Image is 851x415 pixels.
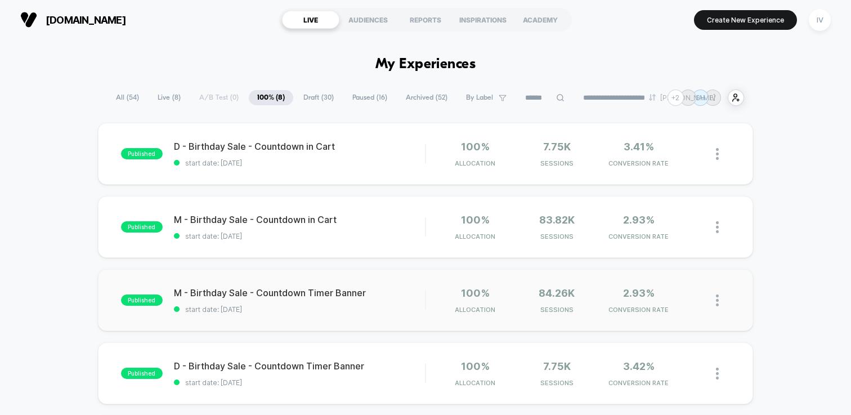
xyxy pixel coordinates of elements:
[668,90,684,106] div: + 2
[539,214,575,226] span: 83.82k
[174,141,425,152] span: D - Birthday Sale - Countdown in Cart
[809,9,831,31] div: IV
[601,306,677,314] span: CONVERSION RATE
[455,379,495,387] span: Allocation
[805,8,834,32] button: IV
[455,159,495,167] span: Allocation
[397,90,456,105] span: Archived ( 52 )
[20,11,37,28] img: Visually logo
[121,368,163,379] span: published
[46,14,126,26] span: [DOMAIN_NAME]
[716,221,719,233] img: close
[716,148,719,160] img: close
[121,294,163,306] span: published
[282,11,339,29] div: LIVE
[623,287,655,299] span: 2.93%
[601,379,677,387] span: CONVERSION RATE
[454,11,512,29] div: INSPIRATIONS
[174,360,425,372] span: D - Birthday Sale - Countdown Timer Banner
[339,11,397,29] div: AUDIENCES
[108,90,147,105] span: All ( 54 )
[461,287,490,299] span: 100%
[694,10,797,30] button: Create New Experience
[539,287,575,299] span: 84.26k
[466,93,493,102] span: By Label
[174,214,425,225] span: M - Birthday Sale - Countdown in Cart
[601,159,677,167] span: CONVERSION RATE
[624,141,654,153] span: 3.41%
[174,232,425,240] span: start date: [DATE]
[249,90,293,105] span: 100% ( 8 )
[461,141,490,153] span: 100%
[121,148,163,159] span: published
[519,379,595,387] span: Sessions
[149,90,189,105] span: Live ( 8 )
[623,360,655,372] span: 3.42%
[397,11,454,29] div: REPORTS
[344,90,396,105] span: Paused ( 16 )
[455,306,495,314] span: Allocation
[649,94,656,101] img: end
[121,221,163,233] span: published
[461,360,490,372] span: 100%
[601,233,677,240] span: CONVERSION RATE
[716,294,719,306] img: close
[295,90,342,105] span: Draft ( 30 )
[174,305,425,314] span: start date: [DATE]
[174,287,425,298] span: M - Birthday Sale - Countdown Timer Banner
[519,159,595,167] span: Sessions
[623,214,655,226] span: 2.93%
[716,368,719,380] img: close
[174,378,425,387] span: start date: [DATE]
[660,93,715,102] p: [PERSON_NAME]
[543,360,571,372] span: 7.75k
[512,11,569,29] div: ACADEMY
[519,306,595,314] span: Sessions
[17,11,129,29] button: [DOMAIN_NAME]
[174,159,425,167] span: start date: [DATE]
[519,233,595,240] span: Sessions
[455,233,495,240] span: Allocation
[543,141,571,153] span: 7.75k
[375,56,476,73] h1: My Experiences
[461,214,490,226] span: 100%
